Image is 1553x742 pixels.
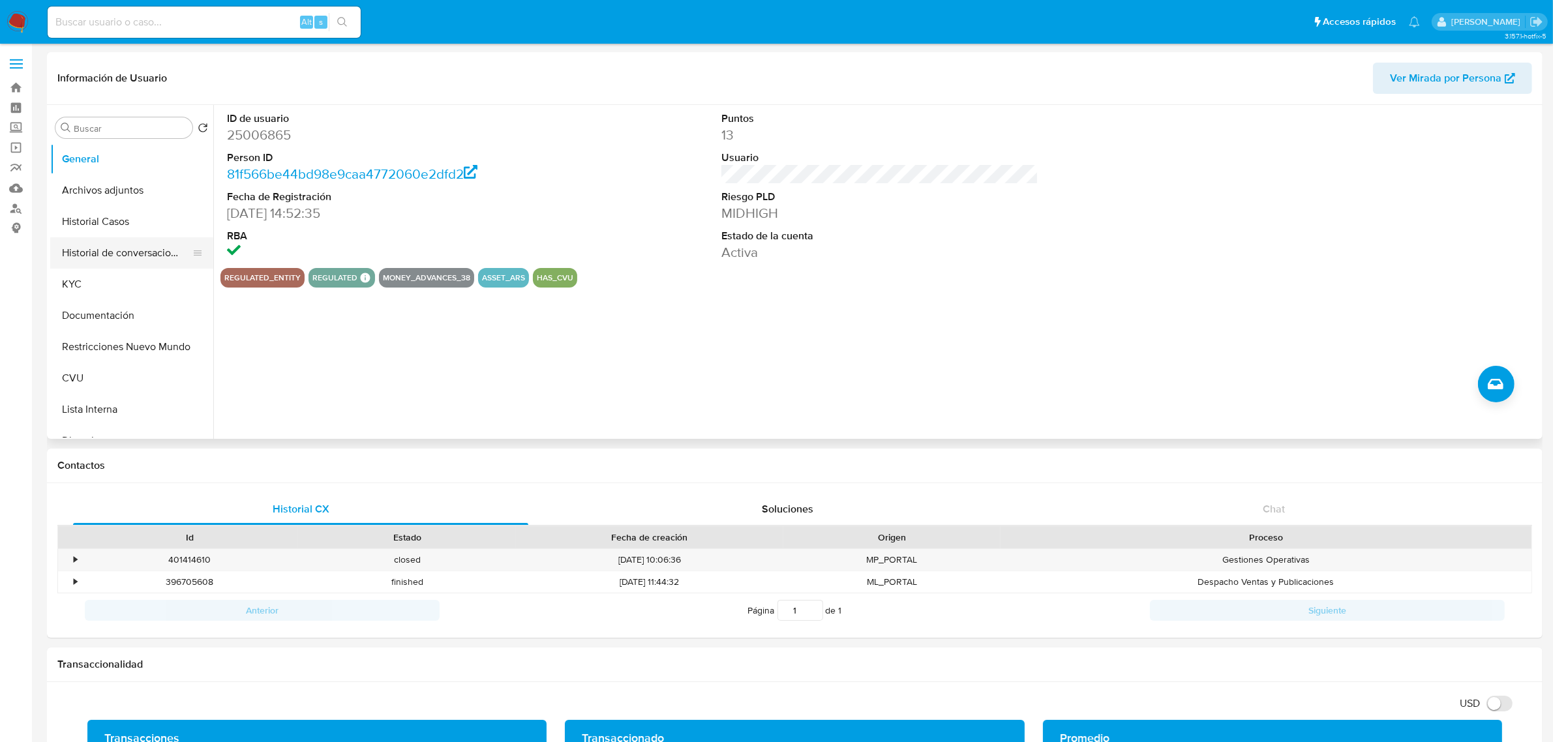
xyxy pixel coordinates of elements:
[1010,531,1522,544] div: Proceso
[1390,63,1501,94] span: Ver Mirada por Persona
[516,549,783,571] div: [DATE] 10:06:36
[48,14,361,31] input: Buscar usuario o caso...
[227,204,544,222] dd: [DATE] 14:52:35
[227,164,477,183] a: 81f566be44bd98e9caa4772060e2dfd2
[383,275,470,280] button: money_advances_38
[50,363,213,394] button: CVU
[1150,600,1505,621] button: Siguiente
[721,151,1038,165] dt: Usuario
[1323,15,1396,29] span: Accesos rápidos
[198,123,208,137] button: Volver al orden por defecto
[50,206,213,237] button: Historial Casos
[224,275,301,280] button: regulated_entity
[1263,501,1285,516] span: Chat
[227,190,544,204] dt: Fecha de Registración
[50,394,213,425] button: Lista Interna
[227,126,544,144] dd: 25006865
[50,331,213,363] button: Restricciones Nuevo Mundo
[50,269,213,300] button: KYC
[319,16,323,28] span: s
[721,204,1038,222] dd: MIDHIGH
[50,143,213,175] button: General
[307,531,506,544] div: Estado
[792,531,991,544] div: Origen
[329,13,355,31] button: search-icon
[90,531,289,544] div: Id
[1409,16,1420,27] a: Notificaciones
[721,111,1038,126] dt: Puntos
[57,658,1532,671] h1: Transaccionalidad
[74,576,77,588] div: •
[50,300,213,331] button: Documentación
[312,275,357,280] button: regulated
[721,190,1038,204] dt: Riesgo PLD
[50,175,213,206] button: Archivos adjuntos
[482,275,525,280] button: asset_ars
[50,237,203,269] button: Historial de conversaciones
[783,549,1001,571] div: MP_PORTAL
[57,72,167,85] h1: Información de Usuario
[301,16,312,28] span: Alt
[273,501,329,516] span: Historial CX
[783,571,1001,593] div: ML_PORTAL
[81,549,298,571] div: 401414610
[57,459,1532,472] h1: Contactos
[74,123,187,134] input: Buscar
[1451,16,1525,28] p: roxana.vasquez@mercadolibre.com
[298,549,515,571] div: closed
[721,126,1038,144] dd: 13
[839,604,842,617] span: 1
[81,571,298,593] div: 396705608
[227,151,544,165] dt: Person ID
[721,243,1038,261] dd: Activa
[50,425,213,456] button: Direcciones
[298,571,515,593] div: finished
[1001,549,1531,571] div: Gestiones Operativas
[721,229,1038,243] dt: Estado de la cuenta
[516,571,783,593] div: [DATE] 11:44:32
[525,531,774,544] div: Fecha de creación
[61,123,71,133] button: Buscar
[1001,571,1531,593] div: Despacho Ventas y Publicaciones
[762,501,813,516] span: Soluciones
[74,554,77,566] div: •
[227,229,544,243] dt: RBA
[537,275,573,280] button: has_cvu
[1530,15,1543,29] a: Salir
[227,111,544,126] dt: ID de usuario
[85,600,440,621] button: Anterior
[748,600,842,621] span: Página de
[1373,63,1532,94] button: Ver Mirada por Persona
